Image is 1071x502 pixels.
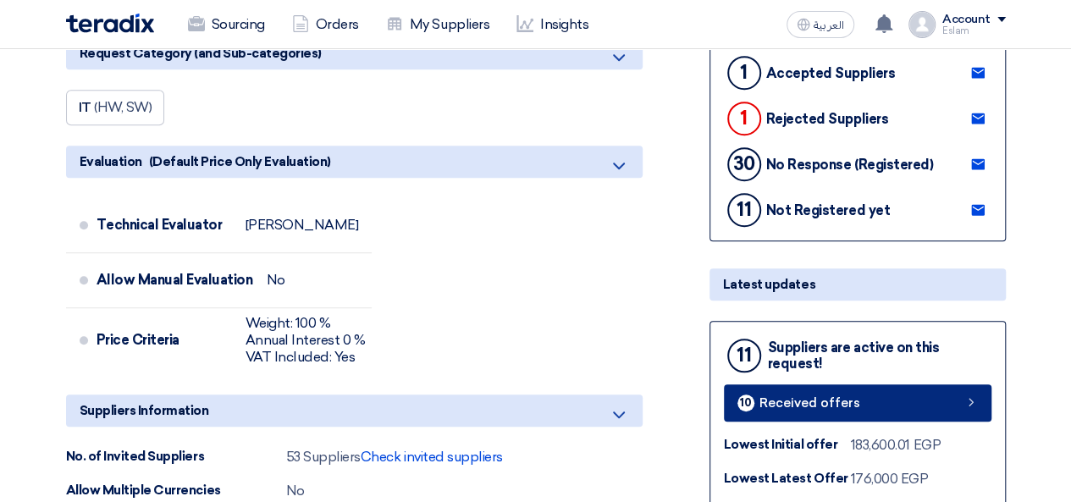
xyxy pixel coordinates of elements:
[724,469,851,488] div: Lowest Latest Offer
[724,384,991,422] a: 10 Received offers
[286,447,503,467] div: 53 Suppliers
[246,315,366,332] div: Weight: 100 %
[94,99,152,115] span: (HW, SW)
[766,202,890,218] div: Not Registered yet
[766,157,933,173] div: No Response (Registered)
[942,26,1006,36] div: Eslam
[246,349,366,366] div: VAT Included: Yes
[727,339,761,372] div: 11
[266,272,284,289] div: No
[149,152,331,171] span: (Default Price Only Evaluation)
[66,447,286,466] div: No. of Invited Suppliers
[80,44,322,63] span: Request Category (and Sub-categories)
[787,11,854,38] button: العربية
[766,111,888,127] div: Rejected Suppliers
[174,6,279,43] a: Sourcing
[361,449,503,465] span: Check invited suppliers
[766,65,895,81] div: Accepted Suppliers
[908,11,936,38] img: profile_test.png
[724,435,851,455] div: Lowest Initial offer
[97,320,232,361] div: Price Criteria
[503,6,602,43] a: Insights
[759,397,860,410] span: Received offers
[727,56,761,90] div: 1
[814,19,844,31] span: العربية
[66,14,154,33] img: Teradix logo
[97,260,253,301] div: Allow Manual Evaluation
[286,481,305,501] div: No
[79,99,91,115] span: IT
[279,6,373,43] a: Orders
[727,193,761,227] div: 11
[246,217,359,234] div: [PERSON_NAME]
[97,205,232,245] div: Technical Evaluator
[851,435,941,455] div: 183,600.01 EGP
[851,469,929,489] div: 176,000 EGP
[80,152,142,171] span: Evaluation
[709,268,1006,301] div: Latest updates
[66,481,286,500] div: Allow Multiple Currencies
[942,13,991,27] div: Account
[373,6,503,43] a: My Suppliers
[727,147,761,181] div: 30
[768,339,991,372] div: Suppliers are active on this request!
[727,102,761,135] div: 1
[80,401,209,420] span: Suppliers Information
[737,394,754,411] div: 10
[246,332,366,349] div: Annual Interest 0 %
